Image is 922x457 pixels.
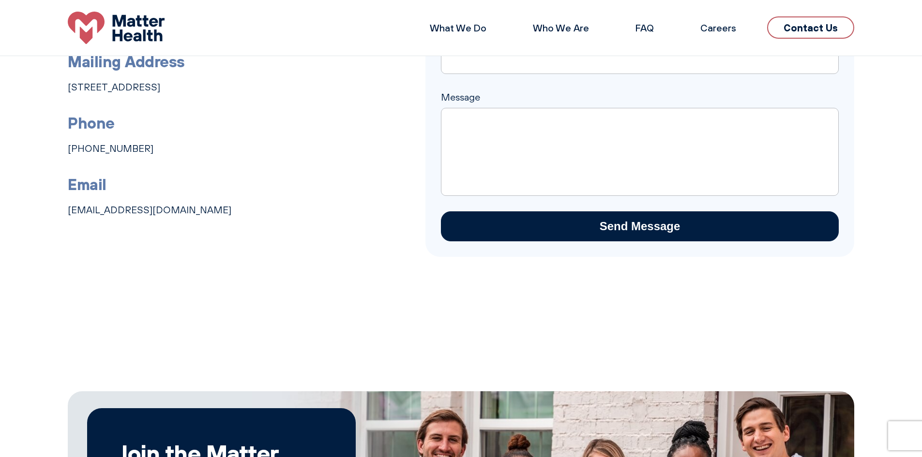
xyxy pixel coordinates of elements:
[68,204,231,216] a: [EMAIL_ADDRESS][DOMAIN_NAME]
[441,91,839,118] label: Message
[441,108,839,196] textarea: Message
[68,49,394,74] h3: Mailing Address
[430,22,486,34] a: What We Do
[441,44,839,74] input: Email Address
[68,81,160,93] a: [STREET_ADDRESS]
[635,22,654,34] a: FAQ
[700,22,736,34] a: Careers
[68,110,394,135] h3: Phone
[68,172,394,196] h3: Email
[441,28,839,62] label: Email Address
[767,16,854,39] a: Contact Us
[68,143,153,154] a: [PHONE_NUMBER]
[441,211,839,241] input: Send Message
[533,22,589,34] a: Who We Are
